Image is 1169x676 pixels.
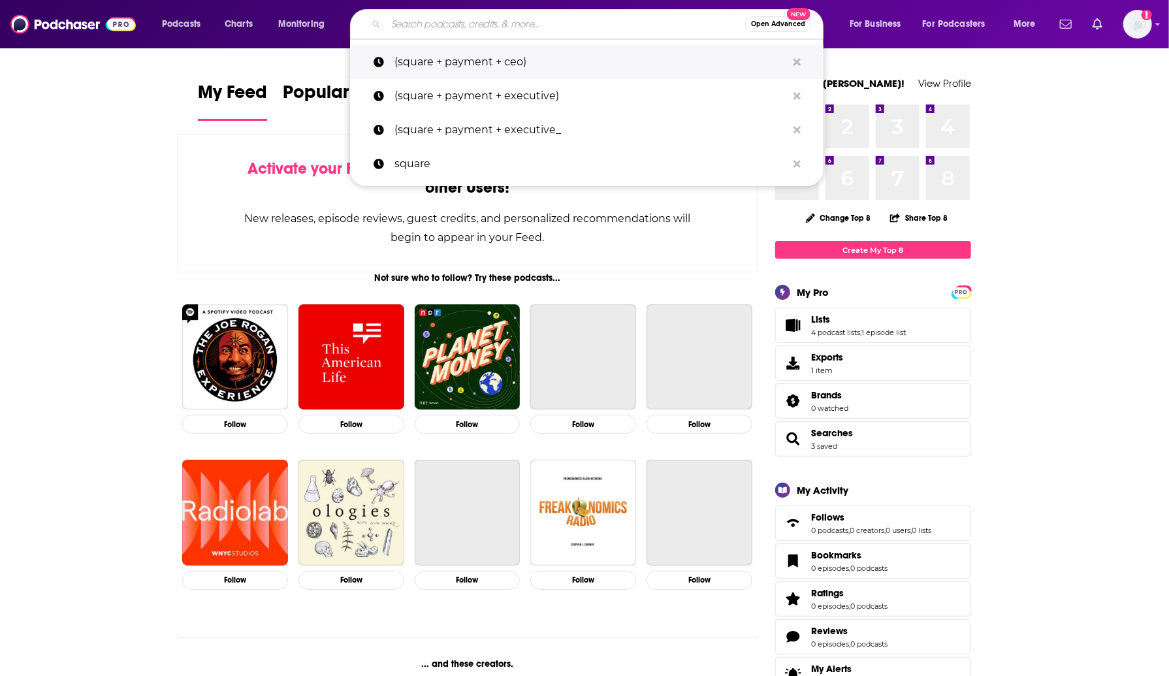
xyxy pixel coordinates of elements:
[841,14,918,35] button: open menu
[780,552,806,570] a: Bookmarks
[811,389,848,401] a: Brands
[1004,14,1052,35] button: open menu
[415,571,520,590] button: Follow
[153,14,217,35] button: open menu
[850,564,888,573] a: 0 podcasts
[647,304,752,410] a: My Favorite Murder with Karen Kilgariff and Georgia Hardstark
[1123,10,1152,39] img: User Profile
[860,328,861,337] span: ,
[10,12,136,37] img: Podchaser - Follow, Share and Rate Podcasts
[177,658,758,669] div: ... and these creators.
[850,602,888,611] a: 0 podcasts
[283,81,394,121] a: Popular Feed
[811,442,837,451] a: 3 saved
[780,316,806,334] a: Lists
[1123,10,1152,39] span: Logged in as elizabeth.zheng
[177,272,758,283] div: Not sure who to follow? Try these podcasts...
[775,506,971,541] span: Follows
[775,543,971,579] span: Bookmarks
[811,351,843,363] span: Exports
[775,421,971,457] span: Searches
[1055,13,1077,35] a: Show notifications dropdown
[811,427,853,439] a: Searches
[811,663,852,675] span: My Alerts
[298,415,404,434] button: Follow
[775,619,971,654] span: Reviews
[350,147,824,181] a: square
[798,210,879,226] button: Change Top 8
[182,415,288,434] button: Follow
[350,79,824,113] a: (square + payment + executive)
[780,430,806,448] a: Searches
[811,587,844,599] span: Ratings
[182,460,288,566] img: Radiolab
[751,21,805,27] span: Open Advanced
[811,549,861,561] span: Bookmarks
[811,625,848,637] span: Reviews
[350,45,824,79] a: (square + payment + ceo)
[530,460,636,566] img: Freakonomics Radio
[298,460,404,566] img: Ologies with Alie Ward
[775,77,905,89] a: Welcome [PERSON_NAME]!
[780,628,806,646] a: Reviews
[775,346,971,381] a: Exports
[811,602,849,611] a: 0 episodes
[415,304,520,410] img: Planet Money
[850,639,888,649] a: 0 podcasts
[811,366,843,375] span: 1 item
[811,404,848,413] a: 0 watched
[415,460,520,566] a: Business Wars
[811,639,849,649] a: 0 episodes
[243,159,692,197] div: by following Podcasts, Creators, Lists, and other Users!
[1014,15,1036,33] span: More
[278,15,325,33] span: Monitoring
[811,314,830,325] span: Lists
[243,209,692,247] div: New releases, episode reviews, guest credits, and personalized recommendations will begin to appe...
[394,79,787,113] p: (square + payment + executive)
[775,581,971,617] span: Ratings
[182,571,288,590] button: Follow
[248,159,381,178] span: Activate your Feed
[530,304,636,410] a: The Daily
[850,15,901,33] span: For Business
[182,304,288,410] img: The Joe Rogan Experience
[394,45,787,79] p: (square + payment + ceo)
[849,602,850,611] span: ,
[647,460,752,566] a: TED Talks Daily
[848,526,850,535] span: ,
[923,15,985,33] span: For Podcasters
[811,389,842,401] span: Brands
[394,113,787,147] p: (square + payment + executive_
[797,286,829,298] div: My Pro
[298,304,404,410] a: This American Life
[162,15,200,33] span: Podcasts
[394,147,787,181] p: square
[780,392,806,410] a: Brands
[884,526,886,535] span: ,
[225,15,253,33] span: Charts
[780,354,806,372] span: Exports
[269,14,342,35] button: open menu
[775,308,971,343] span: Lists
[647,415,752,434] button: Follow
[811,564,849,573] a: 0 episodes
[811,314,906,325] a: Lists
[780,590,806,608] a: Ratings
[298,571,404,590] button: Follow
[912,526,931,535] a: 0 lists
[775,241,971,259] a: Create My Top 8
[362,9,836,39] div: Search podcasts, credits, & more...
[745,16,811,32] button: Open AdvancedNew
[953,287,969,297] a: PRO
[850,526,884,535] a: 0 creators
[811,587,888,599] a: Ratings
[530,415,636,434] button: Follow
[775,383,971,419] span: Brands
